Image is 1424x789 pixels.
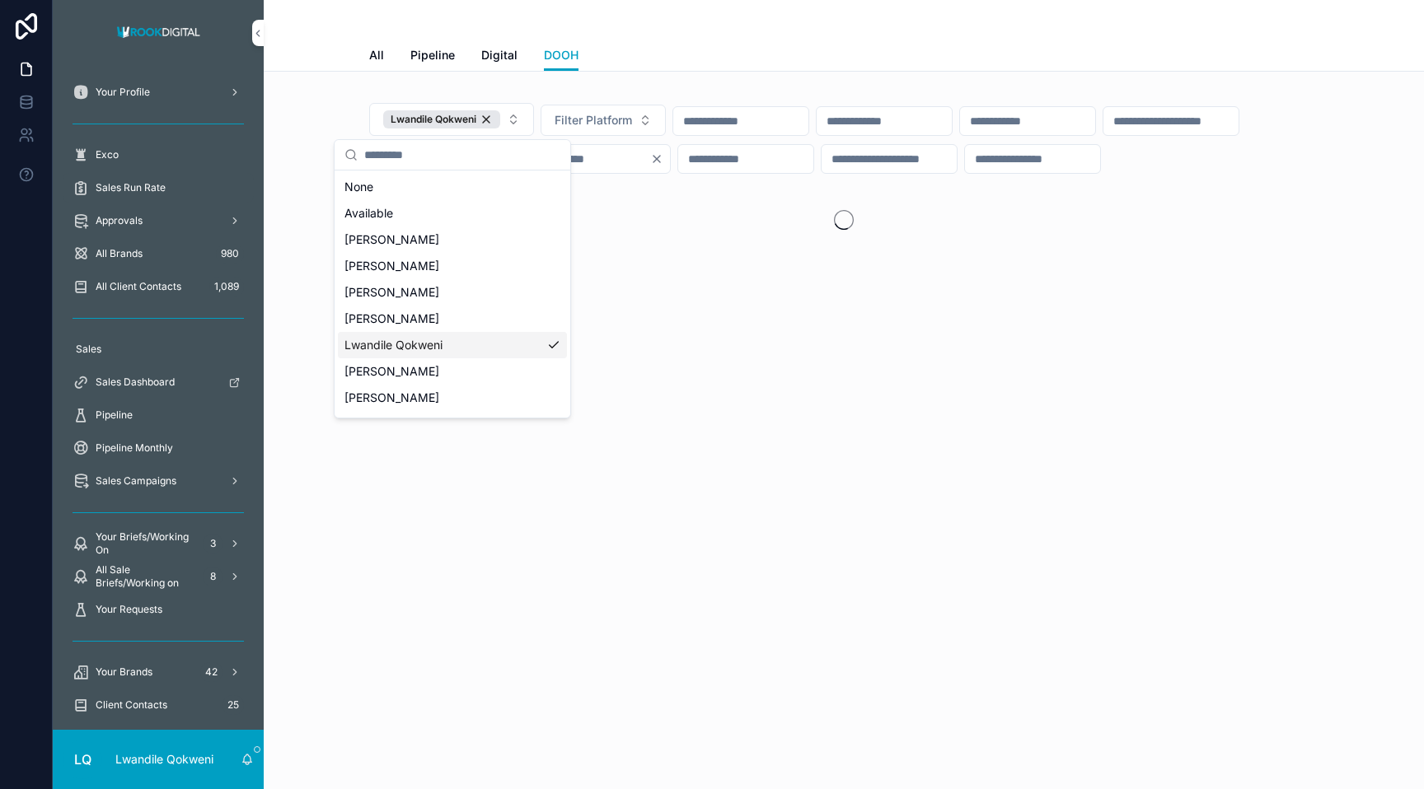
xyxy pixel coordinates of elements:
[544,40,578,72] a: DOOH
[76,343,101,356] span: Sales
[203,534,222,553] div: 3
[74,749,91,769] span: LQ
[216,244,244,264] div: 980
[222,695,244,715] div: 25
[96,86,150,99] span: Your Profile
[96,665,152,679] span: Your Brands
[481,40,518,73] a: Digital
[369,40,384,73] a: All
[338,174,567,200] div: None
[63,433,254,463] a: Pipeline Monthly
[96,474,176,488] span: Sales Campaigns
[200,662,222,682] div: 42
[96,247,143,260] span: All Brands
[63,272,254,301] a: All Client Contacts1,089
[96,441,173,455] span: Pipeline Monthly
[96,603,162,616] span: Your Requests
[63,595,254,624] a: Your Requests
[96,530,196,557] span: Your Briefs/Working On
[96,409,133,422] span: Pipeline
[544,47,578,63] span: DOOH
[541,105,666,136] button: Select Button
[63,529,254,558] a: Your Briefs/Working On3
[383,110,500,128] button: Unselect 51
[63,239,254,268] a: All Brands980
[63,206,254,236] a: Approvals
[96,698,167,712] span: Client Contacts
[410,40,455,73] a: Pipeline
[369,47,384,63] span: All
[96,148,119,161] span: Exco
[209,277,244,296] div: 1,089
[203,567,222,586] div: 8
[63,466,254,496] a: Sales Campaigns
[96,280,181,293] span: All Client Contacts
[96,181,166,194] span: Sales Run Rate
[63,367,254,397] a: Sales Dashboard
[63,657,254,687] a: Your Brands42
[344,416,439,432] span: [PERSON_NAME]
[344,284,439,301] span: [PERSON_NAME]
[96,214,143,227] span: Approvals
[391,113,476,126] span: Lwandile Qokweni
[63,690,254,720] a: Client Contacts25
[555,112,632,128] span: Filter Platform
[344,310,439,327] span: [PERSON_NAME]
[96,376,175,389] span: Sales Dashboard
[63,400,254,430] a: Pipeline
[63,140,254,170] a: Exco
[335,170,570,418] div: Suggestions
[63,334,254,364] a: Sales
[344,231,439,248] span: [PERSON_NAME]
[344,205,393,222] span: Available
[53,66,264,730] div: scrollable content
[63,562,254,591] a: All Sale Briefs/Working on8
[410,47,455,63] span: Pipeline
[344,363,439,380] span: [PERSON_NAME]
[650,152,670,166] button: Clear
[369,103,534,136] button: Select Button
[115,751,213,768] p: Lwandile Qokweni
[481,47,518,63] span: Digital
[112,20,205,46] img: App logo
[63,173,254,203] a: Sales Run Rate
[344,390,439,406] span: [PERSON_NAME]
[344,258,439,274] span: [PERSON_NAME]
[96,563,196,590] span: All Sale Briefs/Working on
[344,337,443,353] span: Lwandile Qokweni
[63,77,254,107] a: Your Profile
